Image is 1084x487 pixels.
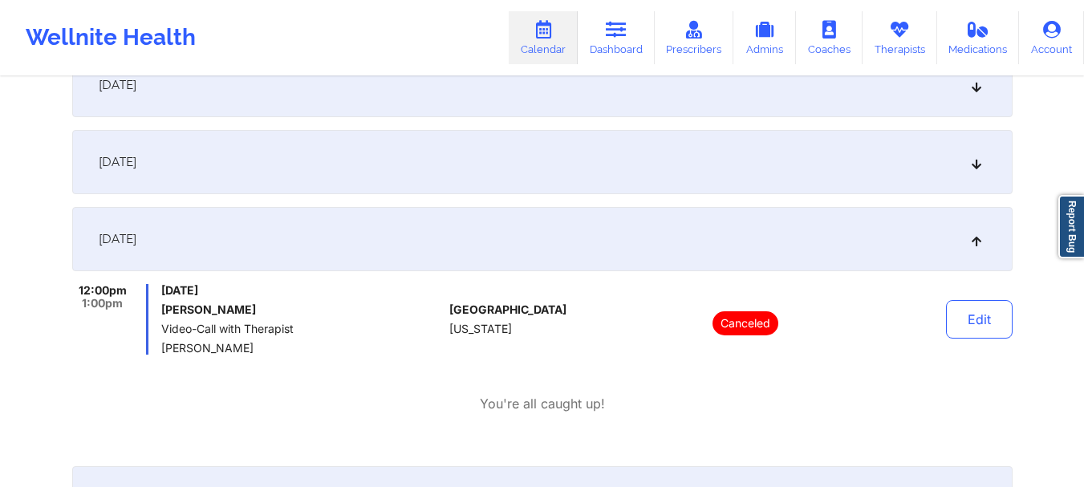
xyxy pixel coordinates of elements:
[99,154,136,170] span: [DATE]
[161,284,443,297] span: [DATE]
[82,297,123,310] span: 1:00pm
[161,323,443,335] span: Video-Call with Therapist
[946,300,1013,339] button: Edit
[161,303,443,316] h6: [PERSON_NAME]
[655,11,734,64] a: Prescribers
[161,342,443,355] span: [PERSON_NAME]
[449,323,512,335] span: [US_STATE]
[863,11,937,64] a: Therapists
[578,11,655,64] a: Dashboard
[713,311,778,335] p: Canceled
[796,11,863,64] a: Coaches
[1058,195,1084,258] a: Report Bug
[509,11,578,64] a: Calendar
[99,77,136,93] span: [DATE]
[449,303,566,316] span: [GEOGRAPHIC_DATA]
[1019,11,1084,64] a: Account
[99,231,136,247] span: [DATE]
[79,284,127,297] span: 12:00pm
[480,395,605,413] p: You're all caught up!
[937,11,1020,64] a: Medications
[733,11,796,64] a: Admins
